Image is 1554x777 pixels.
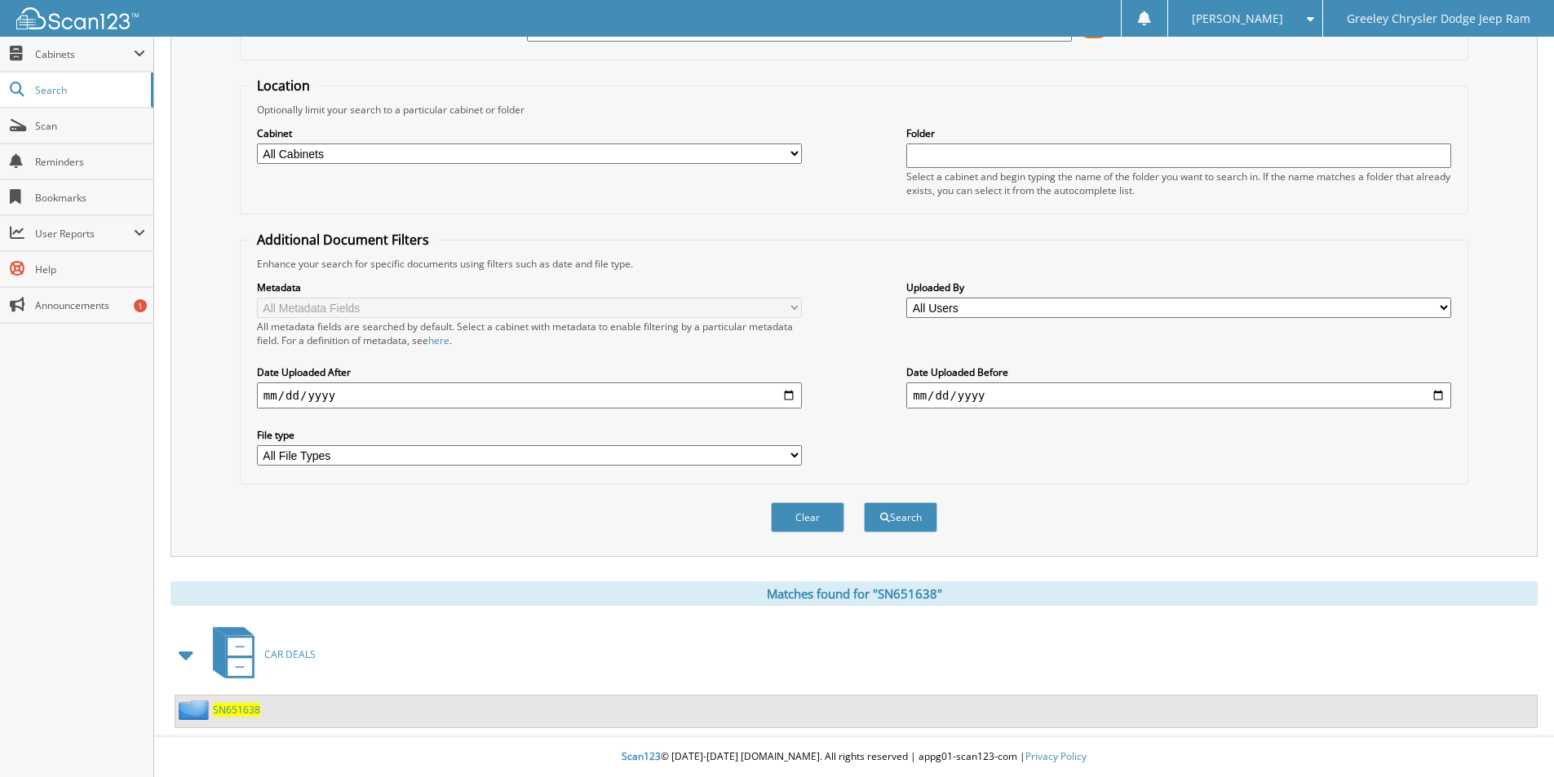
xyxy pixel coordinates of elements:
[179,700,213,720] img: folder2.png
[35,119,145,133] span: Scan
[906,170,1451,197] div: Select a cabinet and begin typing the name of the folder you want to search in. If the name match...
[134,299,147,312] div: 1
[170,581,1538,606] div: Matches found for "SN651638"
[257,280,802,294] label: Metadata
[249,77,318,95] legend: Location
[906,280,1451,294] label: Uploaded By
[264,647,316,661] span: CAR DEALS
[257,382,802,408] input: start
[257,126,802,140] label: Cabinet
[1472,699,1554,777] iframe: Chat Widget
[771,502,844,532] button: Clear
[257,428,802,442] label: File type
[213,703,260,717] a: SN651638
[906,382,1451,408] input: end
[35,298,145,312] span: Announcements
[35,155,145,169] span: Reminders
[906,126,1451,140] label: Folder
[1347,14,1530,24] span: Greeley Chrysler Dodge Jeep Ram
[35,47,134,61] span: Cabinets
[864,502,937,532] button: Search
[1192,14,1283,24] span: [PERSON_NAME]
[35,227,134,241] span: User Reports
[35,191,145,205] span: Bookmarks
[257,320,802,347] div: All metadata fields are searched by default. Select a cabinet with metadata to enable filtering b...
[203,622,316,686] a: CAR DEALS
[249,231,437,249] legend: Additional Document Filters
[249,257,1459,271] div: Enhance your search for specific documents using filters such as date and file type.
[428,333,449,347] a: here
[257,365,802,379] label: Date Uploaded After
[249,103,1459,117] div: Optionally limit your search to a particular cabinet or folder
[35,83,143,97] span: Search
[622,749,661,763] span: Scan123
[906,365,1451,379] label: Date Uploaded Before
[1025,749,1087,763] a: Privacy Policy
[35,263,145,276] span: Help
[154,737,1554,777] div: © [DATE]-[DATE] [DOMAIN_NAME]. All rights reserved | appg01-scan123-com |
[16,7,139,29] img: scan123-logo-white.svg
